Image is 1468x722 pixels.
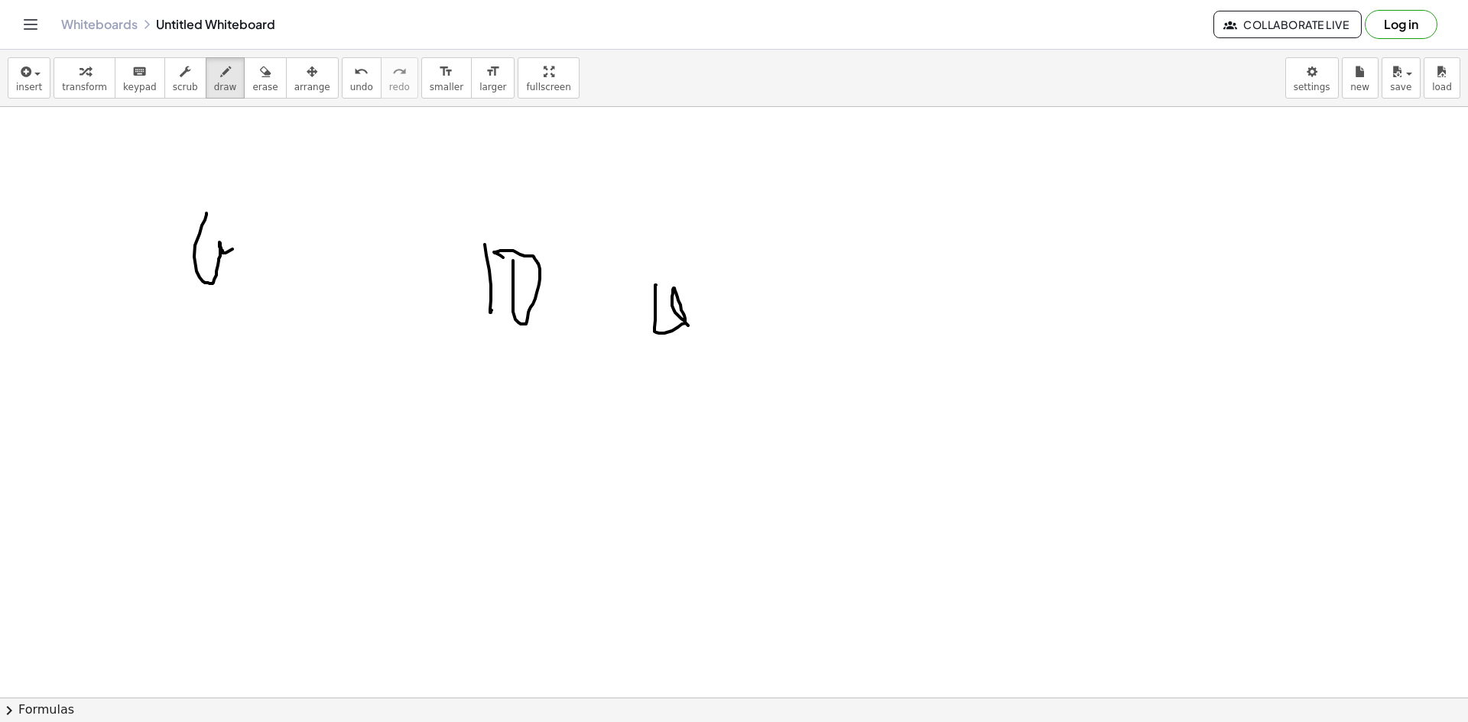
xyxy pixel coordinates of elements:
button: load [1424,57,1460,99]
button: keyboardkeypad [115,57,165,99]
button: fullscreen [518,57,579,99]
span: transform [62,82,107,92]
span: erase [252,82,278,92]
span: smaller [430,82,463,92]
button: settings [1285,57,1339,99]
i: redo [392,63,407,81]
button: transform [54,57,115,99]
span: undo [350,82,373,92]
i: format_size [486,63,500,81]
span: load [1432,82,1452,92]
button: scrub [164,57,206,99]
span: redo [389,82,410,92]
button: save [1382,57,1421,99]
span: keypad [123,82,157,92]
button: Toggle navigation [18,12,43,37]
button: format_sizesmaller [421,57,472,99]
i: format_size [439,63,453,81]
span: insert [16,82,42,92]
button: Log in [1365,10,1437,39]
span: arrange [294,82,330,92]
button: redoredo [381,57,418,99]
span: fullscreen [526,82,570,92]
i: keyboard [132,63,147,81]
button: draw [206,57,245,99]
i: undo [354,63,369,81]
button: new [1342,57,1379,99]
button: format_sizelarger [471,57,515,99]
span: new [1350,82,1369,92]
span: larger [479,82,506,92]
span: draw [214,82,237,92]
button: arrange [286,57,339,99]
button: erase [244,57,286,99]
button: Collaborate Live [1213,11,1362,38]
span: scrub [173,82,198,92]
button: insert [8,57,50,99]
button: undoundo [342,57,382,99]
a: Whiteboards [61,17,138,32]
span: Collaborate Live [1226,18,1349,31]
span: settings [1294,82,1330,92]
span: save [1390,82,1411,92]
